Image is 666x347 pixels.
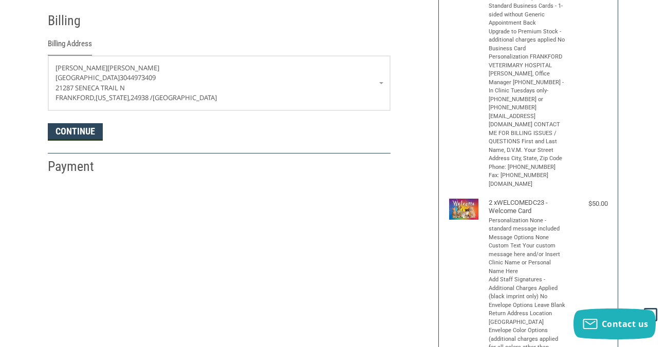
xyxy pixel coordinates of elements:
li: Envelope Options Leave Blank [489,301,566,310]
a: Enter or select a different address [48,56,390,110]
li: Add Staff Signatures - Additional Charges Applied (black imprint only) No [489,276,566,301]
span: 24938 / [131,93,153,102]
li: Custom Text Your custom message here and/or Insert Clinic Name or Personal Name Here [489,242,566,276]
li: Return Address Location [GEOGRAPHIC_DATA] [489,310,566,326]
span: [US_STATE], [96,93,131,102]
span: [GEOGRAPHIC_DATA] [153,93,217,102]
span: [PERSON_NAME] [107,63,159,72]
button: Continue [48,123,103,141]
span: 3044973409 [120,73,156,82]
li: Upgrade to Premium Stock - additional charges applied No [489,28,566,45]
h2: Payment [48,158,108,175]
li: Personalization None - standard message included [489,217,566,234]
h4: 2 x WELCOMEDC23 - Welcome Card [489,199,566,216]
h2: Billing [48,12,108,29]
span: Frankford, [55,93,96,102]
legend: Billing Address [48,38,92,55]
span: [GEOGRAPHIC_DATA] [55,73,120,82]
span: 21287 Seneca Trail N [55,83,125,92]
div: $50.00 [568,199,607,209]
span: Contact us [602,318,649,330]
span: [PERSON_NAME] [55,63,107,72]
li: Message Options None [489,234,566,242]
li: Business Card Personalization FRANKFORD VETERIMARY HOSPITAL [PERSON_NAME], Office Manager [PHONE_... [489,45,566,189]
button: Contact us [573,309,656,339]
